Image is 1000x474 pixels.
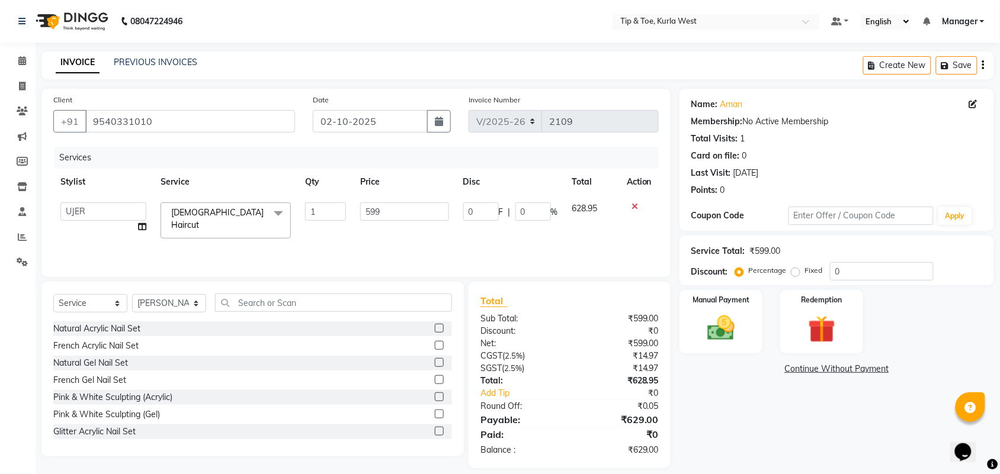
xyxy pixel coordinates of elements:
label: Fixed [805,265,823,276]
label: Percentage [749,265,787,276]
div: Sub Total: [472,312,570,325]
div: Natural Acrylic Nail Set [53,323,140,335]
div: ₹14.97 [569,350,668,362]
div: French Gel Nail Set [53,374,126,386]
th: Qty [298,169,353,195]
div: Paid: [472,427,570,441]
span: [DEMOGRAPHIC_DATA] Haircut [171,207,264,230]
label: Manual Payment [693,295,749,305]
div: Discount: [691,266,728,278]
span: Total [480,295,508,307]
div: French Acrylic Nail Set [53,340,139,352]
div: ₹0.05 [569,400,668,412]
div: Points: [691,184,718,196]
div: Membership: [691,115,743,128]
img: logo [30,5,111,38]
div: ₹599.00 [750,245,781,257]
input: Search by Name/Mobile/Email/Code [85,110,295,133]
button: Save [936,56,977,75]
div: Total Visits: [691,133,738,145]
div: Total: [472,375,570,387]
input: Enter Offer / Coupon Code [789,207,934,225]
div: ₹629.00 [569,412,668,427]
img: _cash.svg [699,312,743,344]
iframe: chat widget [950,427,988,462]
div: 0 [720,184,725,196]
th: Action [620,169,659,195]
th: Price [353,169,456,195]
div: ₹0 [569,427,668,441]
span: SGST [480,363,502,373]
div: 0 [742,150,747,162]
div: ( ) [472,350,570,362]
a: INVOICE [56,52,100,73]
div: Last Visit: [691,167,731,179]
div: ₹0 [586,387,668,399]
span: | [508,206,511,218]
span: F [499,206,504,218]
label: Redemption [802,295,842,305]
b: 08047224946 [130,5,182,38]
div: Net: [472,337,570,350]
div: ₹0 [569,325,668,337]
div: Natural Gel Nail Set [53,357,128,369]
div: Glitter Acrylic Nail Set [53,425,136,438]
span: % [551,206,558,218]
span: 628.95 [572,203,598,214]
div: Name: [691,98,718,111]
div: ₹599.00 [569,337,668,350]
span: 2.5% [505,351,523,360]
div: ( ) [472,362,570,375]
th: Service [153,169,298,195]
a: PREVIOUS INVOICES [114,57,197,67]
button: Create New [863,56,931,75]
div: ₹599.00 [569,312,668,325]
button: Apply [938,207,972,225]
div: Discount: [472,325,570,337]
th: Stylist [53,169,153,195]
div: ₹14.97 [569,362,668,375]
div: Payable: [472,412,570,427]
img: _gift.svg [800,312,844,346]
button: +91 [53,110,86,133]
th: Disc [456,169,565,195]
div: No Active Membership [691,115,982,128]
a: Aman [720,98,743,111]
div: Services [55,147,668,169]
a: Add Tip [472,387,586,399]
span: Manager [942,15,977,28]
a: Continue Without Payment [682,363,992,375]
div: 1 [741,133,745,145]
div: Balance : [472,444,570,456]
span: CGST [480,350,502,361]
div: Pink & White Sculpting (Gel) [53,408,160,421]
input: Search or Scan [215,294,452,312]
label: Client [53,95,72,105]
div: Pink & White Sculpting (Acrylic) [53,391,172,404]
th: Total [565,169,620,195]
div: Service Total: [691,245,745,257]
div: Coupon Code [691,209,789,222]
a: x [199,220,204,230]
div: ₹628.95 [569,375,668,387]
div: Card on file: [691,150,740,162]
label: Date [313,95,329,105]
div: Round Off: [472,400,570,412]
label: Invoice Number [469,95,520,105]
div: ₹629.00 [569,444,668,456]
div: [DATE] [733,167,759,179]
span: 2.5% [504,363,522,373]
